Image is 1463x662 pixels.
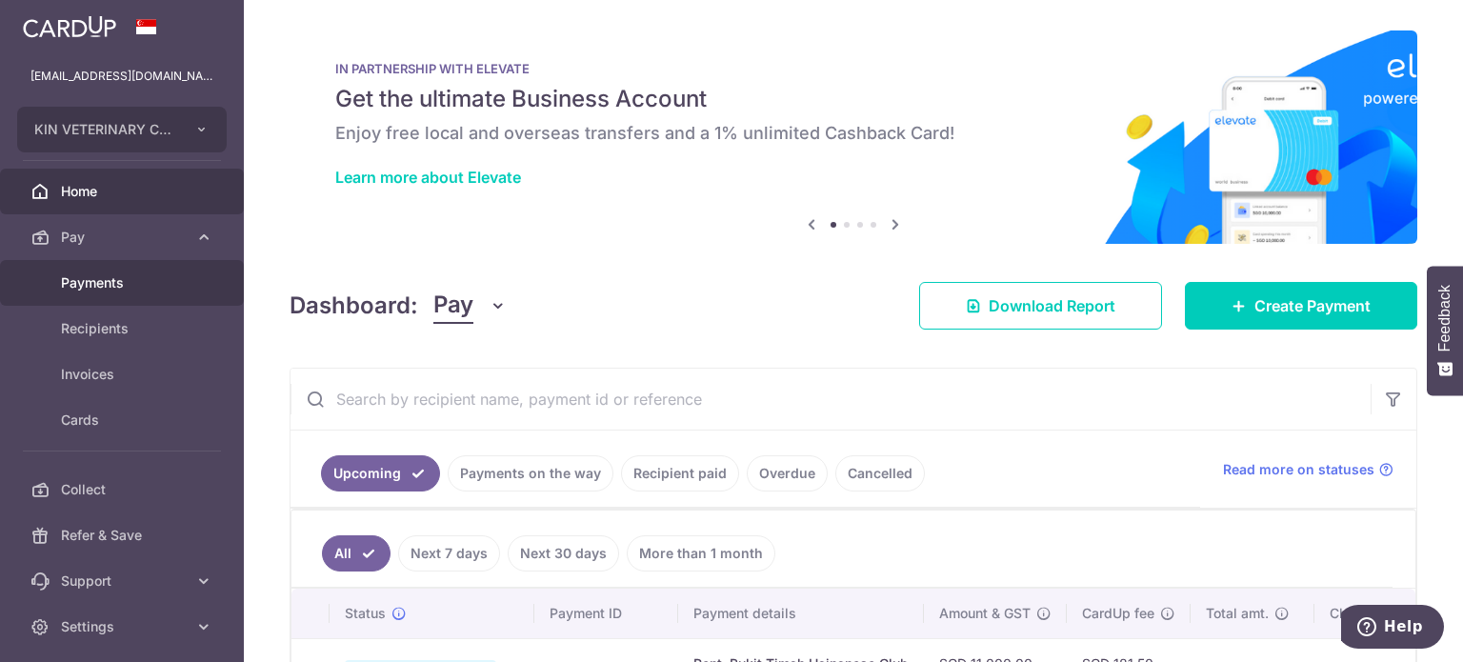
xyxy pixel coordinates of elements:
[433,288,473,324] span: Pay
[322,535,391,572] a: All
[345,604,386,623] span: Status
[433,288,507,324] button: Pay
[61,617,187,636] span: Settings
[1254,294,1371,317] span: Create Payment
[1206,604,1269,623] span: Total amt.
[335,122,1372,145] h6: Enjoy free local and overseas transfers and a 1% unlimited Cashback Card!
[1330,604,1408,623] span: Charge date
[1223,460,1393,479] a: Read more on statuses
[291,369,1371,430] input: Search by recipient name, payment id or reference
[1223,460,1374,479] span: Read more on statuses
[448,455,613,491] a: Payments on the way
[335,168,521,187] a: Learn more about Elevate
[919,282,1162,330] a: Download Report
[621,455,739,491] a: Recipient paid
[30,67,213,86] p: [EMAIL_ADDRESS][DOMAIN_NAME]
[335,61,1372,76] p: IN PARTNERSHIP WITH ELEVATE
[290,289,418,323] h4: Dashboard:
[61,480,187,499] span: Collect
[939,604,1031,623] span: Amount & GST
[61,526,187,545] span: Refer & Save
[678,589,924,638] th: Payment details
[61,319,187,338] span: Recipients
[747,455,828,491] a: Overdue
[34,120,175,139] span: KIN VETERINARY CLINIC PTE. LTD.
[23,15,116,38] img: CardUp
[61,572,187,591] span: Support
[335,84,1372,114] h5: Get the ultimate Business Account
[1341,605,1444,652] iframe: Opens a widget where you can find more information
[398,535,500,572] a: Next 7 days
[61,273,187,292] span: Payments
[1082,604,1154,623] span: CardUp fee
[61,228,187,247] span: Pay
[290,30,1417,244] img: Renovation banner
[1185,282,1417,330] a: Create Payment
[17,107,227,152] button: KIN VETERINARY CLINIC PTE. LTD.
[627,535,775,572] a: More than 1 month
[61,182,187,201] span: Home
[61,411,187,430] span: Cards
[989,294,1115,317] span: Download Report
[508,535,619,572] a: Next 30 days
[835,455,925,491] a: Cancelled
[1427,266,1463,395] button: Feedback - Show survey
[321,455,440,491] a: Upcoming
[1436,285,1453,351] span: Feedback
[534,589,678,638] th: Payment ID
[61,365,187,384] span: Invoices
